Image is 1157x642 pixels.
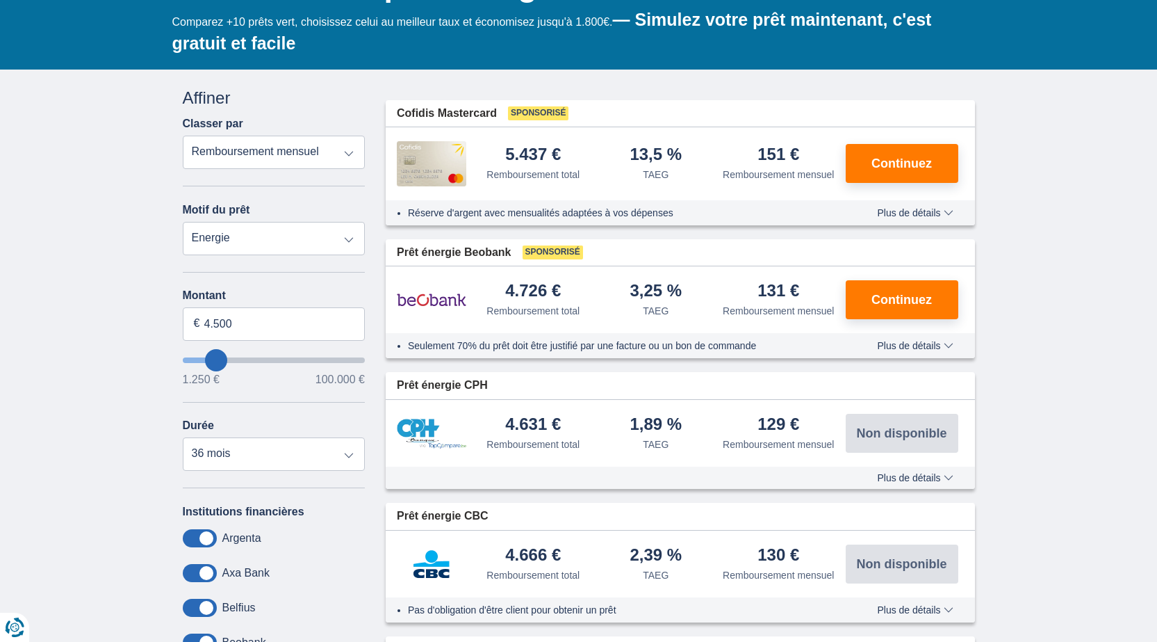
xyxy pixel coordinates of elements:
div: 129 € [757,416,799,435]
div: 4.666 € [505,547,561,565]
span: Continuez [871,157,932,170]
button: Continuez [846,280,958,319]
div: Remboursement mensuel [723,168,834,182]
span: € [194,316,200,332]
label: Classer par [183,118,243,130]
div: Remboursement total [486,304,580,318]
span: Plus de détails [877,341,953,351]
b: — Simulez votre prêt maintenant, c'est gratuit et facile [172,10,932,53]
div: 3,25 % [630,282,682,301]
div: Remboursement mensuel [723,304,834,318]
span: Sponsorisé [523,246,583,259]
button: Non disponible [846,545,958,584]
span: Plus de détails [877,208,953,218]
div: Affiner [183,86,366,110]
div: 131 € [757,282,799,301]
li: Réserve d'argent avec mensualités adaptées à vos dépenses [408,206,837,220]
label: Argenta [222,532,261,545]
div: TAEG [643,304,668,318]
input: wantToBorrow [183,358,366,363]
div: Remboursement total [486,568,580,582]
div: TAEG [643,438,668,451]
div: TAEG [643,568,668,582]
div: Remboursement total [486,438,580,451]
button: Plus de détails [867,207,963,218]
div: Remboursement mensuel [723,438,834,451]
span: Prêt énergie CPH [397,378,488,394]
span: Plus de détails [877,605,953,615]
div: 4.631 € [505,416,561,435]
li: Pas d'obligation d'être client pour obtenir un prêt [408,603,837,617]
div: 5.437 € [505,146,561,165]
span: Non disponible [857,558,947,570]
span: Plus de détails [877,473,953,483]
button: Plus de détails [867,340,963,351]
div: TAEG [643,168,668,182]
div: 2,39 % [630,547,682,565]
span: Prêt énergie CBC [397,508,489,524]
button: Plus de détails [867,604,963,616]
label: Belfius [222,602,256,614]
label: Durée [183,419,214,432]
div: Remboursement mensuel [723,568,834,582]
span: 1.250 € [183,374,220,385]
span: Non disponible [857,427,947,440]
div: Remboursement total [486,168,580,182]
label: Montant [183,289,366,302]
label: Axa Bank [222,567,270,579]
div: 4.726 € [505,282,561,301]
img: pret personnel CPH Banque [397,419,466,449]
div: 1,89 % [630,416,682,435]
button: Non disponible [846,414,958,453]
label: Motif du prêt [183,204,250,216]
span: Prêt énergie Beobank [397,245,511,261]
button: Continuez [846,144,958,183]
div: 13,5 % [630,146,682,165]
li: Seulement 70% du prêt doit être justifié par une facture ou un bon de commande [408,339,837,353]
span: 100.000 € [315,374,365,385]
img: pret personnel Beobank [397,282,466,317]
label: Institutions financières [183,506,304,518]
button: Plus de détails [867,472,963,483]
span: Cofidis Mastercard [397,106,497,122]
div: 130 € [757,547,799,565]
div: 151 € [757,146,799,165]
img: pret personnel CBC [397,547,466,581]
div: Comparez +10 prêts vert, choisissez celui au meilleur taux et économisez jusqu'à 1.800€. [172,8,975,55]
img: pret personnel Cofidis CC [397,141,466,186]
span: Sponsorisé [508,106,568,120]
span: Continuez [871,294,932,306]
